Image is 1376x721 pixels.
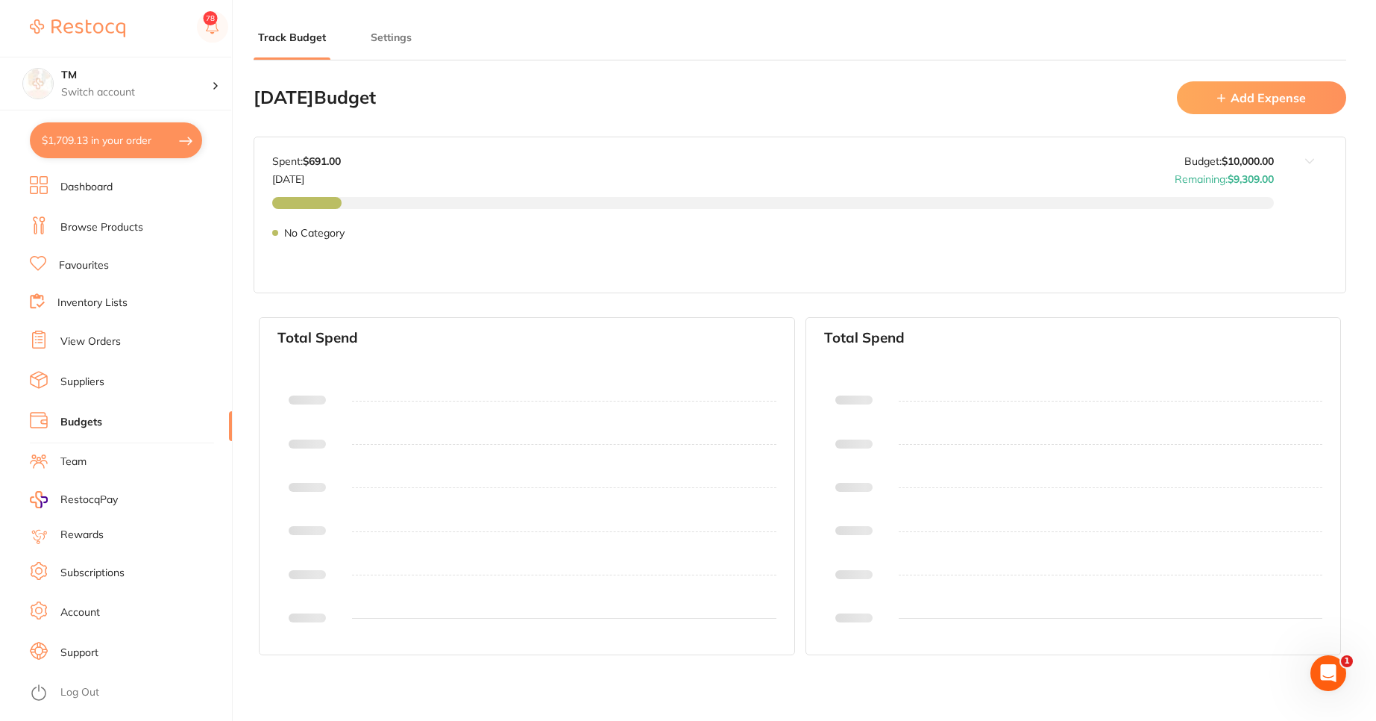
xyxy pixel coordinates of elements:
img: Restocq Logo [30,19,125,37]
a: Team [60,455,87,469]
h2: [DATE] Budget [254,87,376,108]
a: Suppliers [60,375,104,390]
img: TM [23,69,53,99]
a: Favourites [59,258,109,273]
span: RestocqPay [60,493,118,508]
button: Track Budget [254,31,330,45]
button: Add Expense [1177,81,1346,113]
a: Subscriptions [60,566,125,581]
a: Budgets [60,415,102,430]
p: [DATE] [272,167,341,185]
p: Remaining: [1175,167,1274,185]
h3: Total Spend [824,330,905,346]
h4: TM [61,68,212,83]
a: View Orders [60,334,121,349]
a: Dashboard [60,180,113,195]
p: No Category [284,227,345,239]
strong: $9,309.00 [1228,172,1274,186]
button: Log Out [30,681,227,705]
p: Spent: [272,155,341,167]
a: Restocq Logo [30,11,125,46]
a: Support [60,646,98,661]
a: RestocqPay [30,491,118,508]
a: Browse Products [60,220,143,235]
button: $1,709.13 in your order [30,122,202,158]
span: 1 [1341,655,1353,667]
img: RestocqPay [30,491,48,508]
button: Settings [366,31,416,45]
iframe: Intercom live chat [1310,655,1346,691]
strong: $691.00 [303,154,341,168]
p: Switch account [61,85,212,100]
strong: $10,000.00 [1222,154,1274,168]
a: Log Out [60,685,99,700]
p: Budget: [1184,155,1274,167]
h3: Total Spend [277,330,358,346]
a: Rewards [60,528,104,543]
a: Inventory Lists [57,296,128,310]
a: Account [60,605,100,620]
